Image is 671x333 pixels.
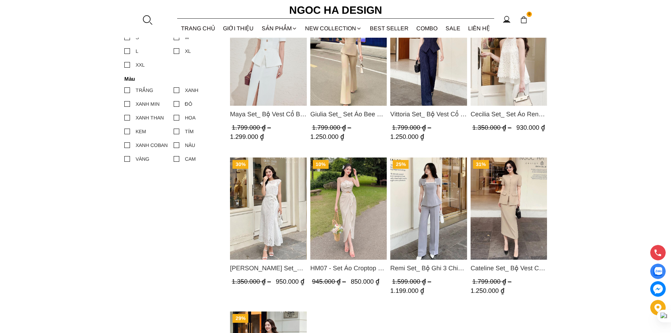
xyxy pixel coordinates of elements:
[232,124,273,131] span: 1.799.000 ₫
[276,278,304,285] span: 950.000 ₫
[472,124,513,131] span: 1.350.000 ₫
[136,155,149,163] div: VÀNG
[230,133,264,140] span: 1.299.000 ₫
[136,141,168,149] div: XANH COBAN
[185,86,198,94] div: XANH
[470,4,547,106] a: Product image - Cecilia Set_ Set Áo Ren Cổ Yếm Quần Suông Màu Kem BQ015
[390,109,467,119] span: Vittoria Set_ Bộ Vest Cổ V Quần Suông Kẻ Sọc BQ013
[470,158,547,260] a: Product image - Cateline Set_ Bộ Vest Cổ V Đính Cúc Nhí Chân Váy Bút Chì BJ127
[124,76,218,82] h4: Màu
[390,133,424,140] span: 1.250.000 ₫
[310,109,387,119] a: Link to Giulia Set_ Set Áo Bee Mix Cổ Trắng Đính Cúc Quần Loe BQ014
[283,2,389,19] a: Ngoc Ha Design
[470,109,547,119] span: Cecilia Set_ Set Áo Ren Cổ Yếm Quần Suông Màu Kem BQ015
[390,4,467,106] img: Vittoria Set_ Bộ Vest Cổ V Quần Suông Kẻ Sọc BQ013
[185,47,191,55] div: XL
[136,61,145,69] div: XXL
[390,158,467,260] a: Product image - Remi Set_ Bộ Ghi 3 Chi Tiết Quần Suông BQ012
[232,278,273,285] span: 1.350.000 ₫
[230,263,307,273] span: [PERSON_NAME] Set_ Bộ Ren Áo Sơ Mi Vai Chờm Chân Váy Đuôi Cá Màu Trắng BJ139
[390,109,467,119] a: Link to Vittoria Set_ Bộ Vest Cổ V Quần Suông Kẻ Sọc BQ013
[312,124,353,131] span: 1.799.000 ₫
[390,4,467,106] a: Product image - Vittoria Set_ Bộ Vest Cổ V Quần Suông Kẻ Sọc BQ013
[310,263,387,273] span: HM07 - Set Áo Croptop 2 Dây Đính Hoa, Chân Váy Nhún Xẻ Trước Màu Kem Muối Tiêu
[650,281,666,297] a: messenger
[390,263,467,273] a: Link to Remi Set_ Bộ Ghi 3 Chi Tiết Quần Suông BQ012
[470,287,504,294] span: 1.250.000 ₫
[470,158,547,260] img: Cateline Set_ Bộ Vest Cổ V Đính Cúc Nhí Chân Váy Bút Chì BJ127
[312,278,347,285] span: 945.000 ₫
[185,114,195,122] div: HOA
[520,16,528,24] img: img-CART-ICON-ksit0nf1
[392,124,433,131] span: 1.799.000 ₫
[470,4,547,106] img: Cecilia Set_ Set Áo Ren Cổ Yếm Quần Suông Màu Kem BQ015
[310,4,387,106] a: Product image - Giulia Set_ Set Áo Bee Mix Cổ Trắng Đính Cúc Quần Loe BQ014
[516,124,545,131] span: 930.000 ₫
[366,19,413,38] a: BEST SELLER
[136,100,160,108] div: XANH MIN
[470,263,547,273] span: Cateline Set_ Bộ Vest Cổ V Đính Cúc Nhí Chân Váy Bút Chì BJ127
[310,4,387,106] img: Giulia Set_ Set Áo Bee Mix Cổ Trắng Đính Cúc Quần Loe BQ014
[470,109,547,119] a: Link to Cecilia Set_ Set Áo Ren Cổ Yếm Quần Suông Màu Kem BQ015
[136,86,153,94] div: TRẮNG
[310,263,387,273] a: Link to HM07 - Set Áo Croptop 2 Dây Đính Hoa, Chân Váy Nhún Xẻ Trước Màu Kem Muối Tiêu
[136,114,164,122] div: XANH THAN
[230,158,307,260] a: Product image - Isabella Set_ Bộ Ren Áo Sơ Mi Vai Chờm Chân Váy Đuôi Cá Màu Trắng BJ139
[527,12,532,17] span: 0
[412,19,442,38] a: Combo
[310,158,387,260] a: Product image - HM07 - Set Áo Croptop 2 Dây Đính Hoa, Chân Váy Nhún Xẻ Trước Màu Kem Muối Tiêu
[310,158,387,260] img: HM07 - Set Áo Croptop 2 Dây Đính Hoa, Chân Váy Nhún Xẻ Trước Màu Kem Muối Tiêu
[310,133,344,140] span: 1.250.000 ₫
[185,155,196,163] div: CAM
[185,128,194,135] div: TÍM
[472,278,513,285] span: 1.799.000 ₫
[650,264,666,279] a: Display image
[185,100,192,108] div: ĐỎ
[230,4,307,106] a: Product image - Maya Set_ Bộ Vest Cổ Bẻ Chân Váy Xẻ Màu Đen, Trắng BJ140
[390,287,424,294] span: 1.199.000 ₫
[230,109,307,119] a: Link to Maya Set_ Bộ Vest Cổ Bẻ Chân Váy Xẻ Màu Đen, Trắng BJ140
[301,19,366,38] a: NEW COLLECTION
[390,158,467,260] img: Remi Set_ Bộ Ghi 3 Chi Tiết Quần Suông BQ012
[136,47,138,55] div: L
[230,158,307,260] img: Isabella Set_ Bộ Ren Áo Sơ Mi Vai Chờm Chân Váy Đuôi Cá Màu Trắng BJ139
[185,141,195,149] div: NÂU
[442,19,465,38] a: SALE
[470,263,547,273] a: Link to Cateline Set_ Bộ Vest Cổ V Đính Cúc Nhí Chân Váy Bút Chì BJ127
[258,19,302,38] div: SẢN PHẨM
[136,128,146,135] div: KEM
[177,19,219,38] a: TRANG CHỦ
[350,278,379,285] span: 850.000 ₫
[464,19,494,38] a: LIÊN HỆ
[653,267,662,276] img: Display image
[390,263,467,273] span: Remi Set_ Bộ Ghi 3 Chi Tiết Quần Suông BQ012
[392,278,433,285] span: 1.599.000 ₫
[230,4,307,106] img: Maya Set_ Bộ Vest Cổ Bẻ Chân Váy Xẻ Màu Đen, Trắng BJ140
[230,109,307,119] span: Maya Set_ Bộ Vest Cổ Bẻ Chân Váy Xẻ Màu Đen, Trắng BJ140
[219,19,258,38] a: GIỚI THIỆU
[310,109,387,119] span: Giulia Set_ Set Áo Bee Mix Cổ Trắng Đính Cúc Quần Loe BQ014
[230,263,307,273] a: Link to Isabella Set_ Bộ Ren Áo Sơ Mi Vai Chờm Chân Váy Đuôi Cá Màu Trắng BJ139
